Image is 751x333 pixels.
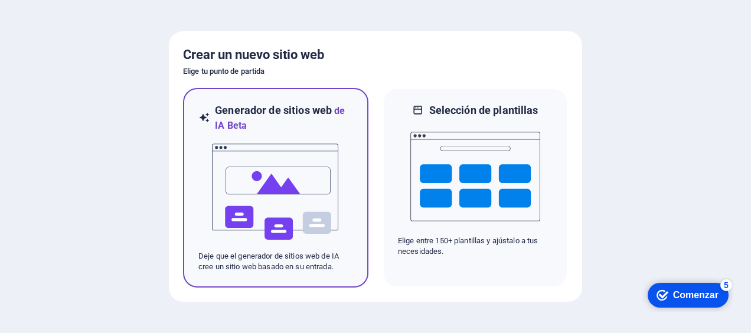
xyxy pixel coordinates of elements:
div: Comenzar 5 artículos restantes, 0% completado [8,6,89,31]
span: de IA Beta [215,105,345,131]
p: Deje que el generador de sitios web de IA cree un sitio web basado en su entrada. [198,251,353,272]
p: Elige entre 150+ plantillas y ajústalo a tus necesidades. [398,236,553,257]
h6: Selección de plantillas [429,103,538,117]
h6: Generador de sitios web [215,103,353,133]
h6: Elige tu punto de partida [183,64,568,79]
h5: Crear un nuevo sitio web [183,45,568,64]
div: Selección de plantillasElige entre 150+ plantillas y ajústalo a tus necesidades. [383,88,568,288]
img: IA [211,133,341,251]
div: Generador de sitios webde IA BetaIADeje que el generador de sitios web de IA cree un sitio web ba... [183,88,368,288]
div: Comenzar [34,13,79,24]
div: 5 [81,2,93,14]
